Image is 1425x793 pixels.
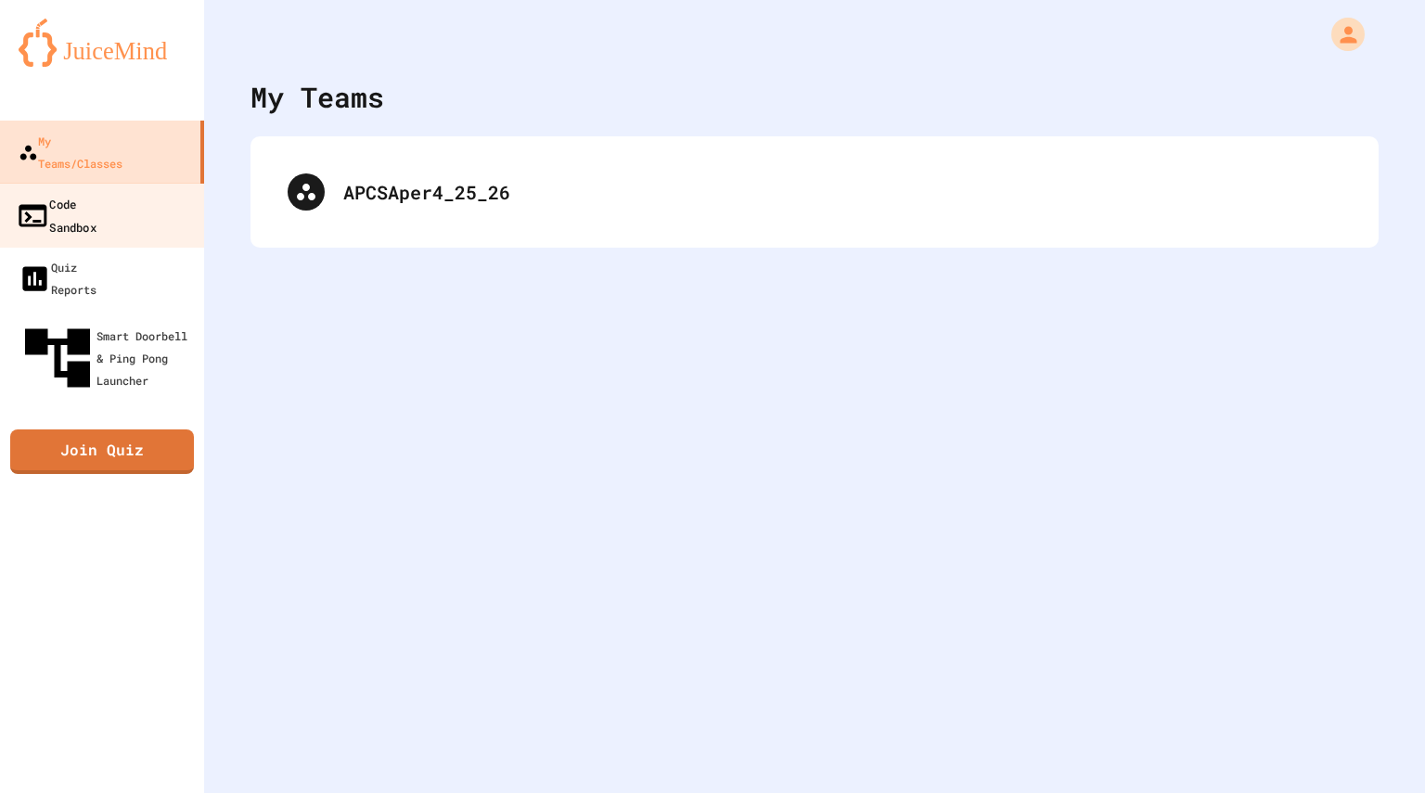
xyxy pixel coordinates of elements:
div: My Account [1312,13,1369,56]
div: Smart Doorbell & Ping Pong Launcher [19,319,197,397]
div: Quiz Reports [19,256,96,301]
div: APCSAper4_25_26 [269,155,1360,229]
div: APCSAper4_25_26 [343,178,1342,206]
img: logo-orange.svg [19,19,186,67]
a: Join Quiz [10,429,194,474]
div: My Teams [250,76,384,118]
div: Code Sandbox [16,192,96,237]
div: My Teams/Classes [19,130,122,174]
